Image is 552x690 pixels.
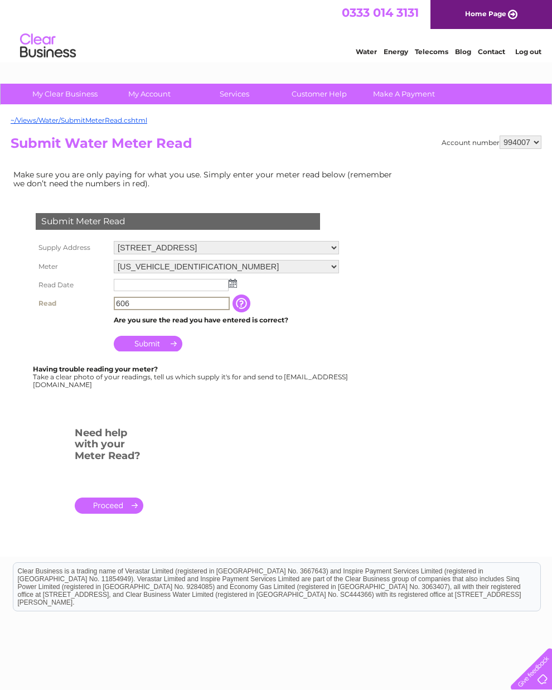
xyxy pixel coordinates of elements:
[75,425,143,467] h3: Need help with your Meter Read?
[33,365,350,388] div: Take a clear photo of your readings, tell us which supply it's for and send to [EMAIL_ADDRESS][DO...
[342,6,419,20] a: 0333 014 3131
[104,84,196,104] a: My Account
[33,365,158,373] b: Having trouble reading your meter?
[75,498,143,514] a: .
[33,276,111,294] th: Read Date
[478,47,505,56] a: Contact
[273,84,365,104] a: Customer Help
[188,84,280,104] a: Services
[442,136,541,149] div: Account number
[384,47,408,56] a: Energy
[455,47,471,56] a: Blog
[515,47,541,56] a: Log out
[20,29,76,63] img: logo.png
[11,167,401,191] td: Make sure you are only paying for what you use. Simply enter your meter read below (remember we d...
[415,47,448,56] a: Telecoms
[36,213,320,230] div: Submit Meter Read
[33,257,111,276] th: Meter
[19,84,111,104] a: My Clear Business
[33,238,111,257] th: Supply Address
[11,116,147,124] a: ~/Views/Water/SubmitMeterRead.cshtml
[233,295,253,312] input: Information
[111,313,342,327] td: Are you sure the read you have entered is correct?
[13,6,540,54] div: Clear Business is a trading name of Verastar Limited (registered in [GEOGRAPHIC_DATA] No. 3667643...
[33,294,111,313] th: Read
[356,47,377,56] a: Water
[11,136,541,157] h2: Submit Water Meter Read
[229,279,237,288] img: ...
[358,84,450,104] a: Make A Payment
[114,336,182,351] input: Submit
